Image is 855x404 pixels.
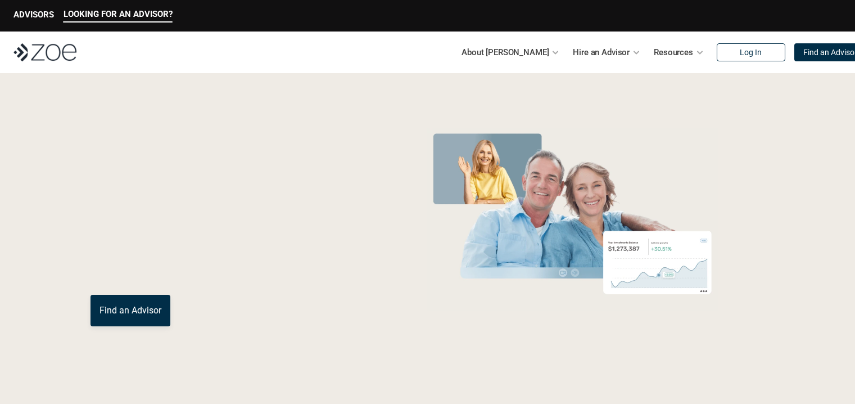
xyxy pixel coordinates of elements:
img: Zoe Financial Hero Image [423,128,722,311]
a: Find an Advisor [91,295,170,326]
em: The information in the visuals above is for illustrative purposes only and does not represent an ... [417,318,729,324]
p: Log In [740,48,762,57]
span: with a Financial Advisor [91,162,318,243]
p: Resources [654,44,693,61]
p: LOOKING FOR AN ADVISOR? [64,9,173,19]
p: Hire an Advisor [573,44,630,61]
p: Find an Advisor [99,305,161,316]
p: You deserve an advisor you can trust. [PERSON_NAME], hire, and invest with vetted, fiduciary, fin... [91,254,381,281]
a: Log In [717,43,785,61]
p: About [PERSON_NAME] [462,44,549,61]
span: Grow Your Wealth [91,124,341,168]
p: ADVISORS [13,10,54,20]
